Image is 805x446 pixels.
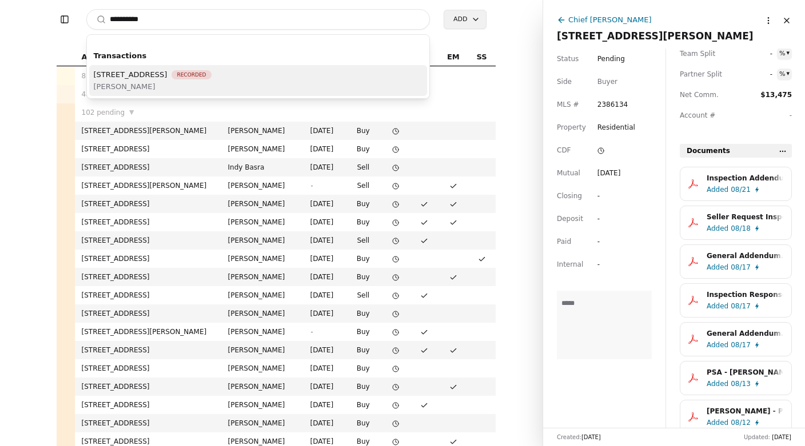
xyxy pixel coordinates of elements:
[310,328,313,336] span: -
[581,434,601,440] span: [DATE]
[568,14,652,26] div: Chief [PERSON_NAME]
[680,244,792,279] button: General Addendum.pdfAdded08/17
[304,377,345,396] td: [DATE]
[707,417,728,428] span: Added
[597,213,618,224] div: -
[87,44,430,98] div: Suggestions
[221,213,304,231] td: [PERSON_NAME]
[447,51,460,63] span: EM
[89,46,428,65] div: Transactions
[707,223,728,234] span: Added
[557,76,572,87] span: Side
[82,89,214,100] div: 4882 offer
[221,268,304,286] td: [PERSON_NAME]
[94,69,168,81] span: [STREET_ADDRESS]
[221,414,304,432] td: [PERSON_NAME]
[304,396,345,414] td: [DATE]
[221,158,304,176] td: Indy Basra
[777,48,792,59] button: %
[597,236,618,247] div: -
[221,323,304,341] td: [PERSON_NAME]
[731,223,751,234] span: 08/18
[221,176,304,195] td: [PERSON_NAME]
[731,339,751,351] span: 08/17
[680,69,731,80] span: Partner Split
[304,341,345,359] td: [DATE]
[221,341,304,359] td: [PERSON_NAME]
[304,195,345,213] td: [DATE]
[687,145,730,156] span: Documents
[477,51,487,63] span: SS
[707,262,728,273] span: Added
[221,195,304,213] td: [PERSON_NAME]
[707,250,783,262] div: General Addendum.pdf
[345,359,381,377] td: Buy
[82,107,125,118] span: 102 pending
[752,48,772,59] span: -
[75,140,221,158] td: [STREET_ADDRESS]
[707,211,783,223] div: Seller Request Inspection Report - [STREET_ADDRESS][PERSON_NAME]pdf
[557,236,571,247] span: Paid
[707,172,783,184] div: Inspection Addendum.pdf
[94,81,212,93] span: [PERSON_NAME]
[75,213,221,231] td: [STREET_ADDRESS]
[557,99,579,110] span: MLS #
[345,341,381,359] td: Buy
[345,268,381,286] td: Buy
[75,195,221,213] td: [STREET_ADDRESS]
[345,323,381,341] td: Buy
[345,213,381,231] td: Buy
[744,433,791,441] div: Updated:
[707,367,783,378] div: PSA - [PERSON_NAME] - [DATE].pdf
[731,417,751,428] span: 08/12
[345,396,381,414] td: Buy
[345,176,381,195] td: Sell
[75,268,221,286] td: [STREET_ADDRESS]
[777,69,792,80] button: %
[772,434,791,440] span: [DATE]
[597,190,618,202] div: -
[707,300,728,312] span: Added
[597,167,621,179] div: [DATE]
[75,122,221,140] td: [STREET_ADDRESS][PERSON_NAME]
[707,378,728,389] span: Added
[557,53,579,65] span: Status
[221,231,304,250] td: [PERSON_NAME]
[752,69,772,80] span: -
[557,122,586,133] span: Property
[304,304,345,323] td: [DATE]
[707,184,728,195] span: Added
[221,304,304,323] td: [PERSON_NAME]
[557,144,571,156] span: CDF
[707,328,783,339] div: General Addendum.pdf
[304,213,345,231] td: [DATE]
[345,377,381,396] td: Buy
[707,405,783,417] div: [PERSON_NAME] - Pre Approval Letter.pdf
[82,70,214,82] div: 81 active
[129,107,134,118] span: ▼
[680,48,731,59] span: Team Split
[557,30,754,42] span: [STREET_ADDRESS][PERSON_NAME]
[75,176,221,195] td: [STREET_ADDRESS][PERSON_NAME]
[221,359,304,377] td: [PERSON_NAME]
[75,359,221,377] td: [STREET_ADDRESS]
[304,286,345,304] td: [DATE]
[75,414,221,432] td: [STREET_ADDRESS]
[75,396,221,414] td: [STREET_ADDRESS]
[310,182,313,190] span: -
[304,359,345,377] td: [DATE]
[221,140,304,158] td: [PERSON_NAME]
[304,140,345,158] td: [DATE]
[786,48,790,58] div: ▾
[75,377,221,396] td: [STREET_ADDRESS]
[304,158,345,176] td: [DATE]
[557,190,582,202] span: Closing
[304,414,345,432] td: [DATE]
[597,122,635,133] span: Residential
[75,286,221,304] td: [STREET_ADDRESS]
[75,231,221,250] td: [STREET_ADDRESS]
[75,250,221,268] td: [STREET_ADDRESS]
[304,268,345,286] td: [DATE]
[75,304,221,323] td: [STREET_ADDRESS]
[221,122,304,140] td: [PERSON_NAME]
